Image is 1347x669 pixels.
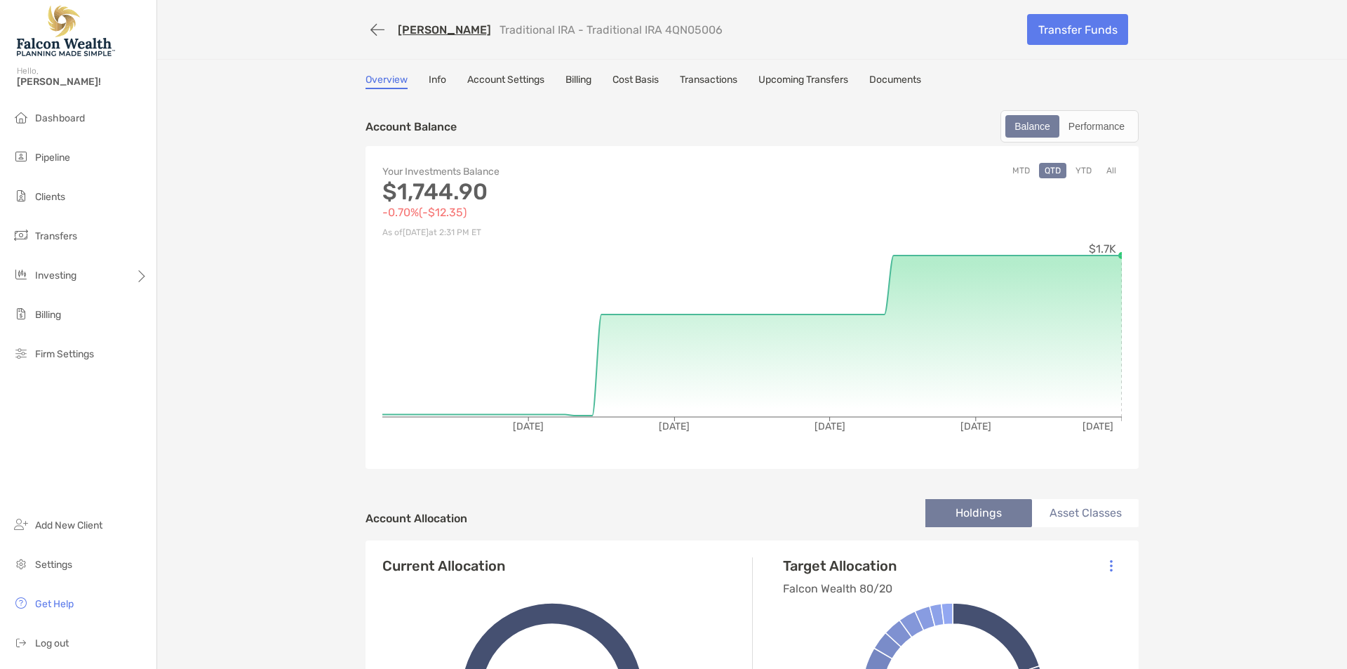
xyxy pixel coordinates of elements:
[366,74,408,89] a: Overview
[13,555,29,572] img: settings icon
[1110,559,1113,572] img: Icon List Menu
[13,305,29,322] img: billing icon
[1070,163,1097,178] button: YTD
[565,74,591,89] a: Billing
[17,76,148,88] span: [PERSON_NAME]!
[960,420,991,432] tspan: [DATE]
[467,74,544,89] a: Account Settings
[13,266,29,283] img: investing icon
[13,148,29,165] img: pipeline icon
[382,204,752,221] p: -0.70% ( -$12.35 )
[783,557,897,574] h4: Target Allocation
[382,557,505,574] h4: Current Allocation
[1039,163,1066,178] button: QTD
[1007,117,1058,136] div: Balance
[1000,110,1139,143] div: segmented control
[13,109,29,126] img: dashboard icon
[1032,499,1139,527] li: Asset Classes
[513,420,544,432] tspan: [DATE]
[35,112,85,124] span: Dashboard
[35,152,70,164] span: Pipeline
[1007,163,1036,178] button: MTD
[366,512,467,525] h4: Account Allocation
[382,183,752,201] p: $1,744.90
[925,499,1032,527] li: Holdings
[1027,14,1128,45] a: Transfer Funds
[35,598,74,610] span: Get Help
[1061,117,1132,136] div: Performance
[35,519,102,531] span: Add New Client
[398,23,491,37] a: [PERSON_NAME]
[35,230,77,242] span: Transfers
[680,74,737,89] a: Transactions
[13,634,29,651] img: logout icon
[13,187,29,204] img: clients icon
[13,595,29,611] img: get-help icon
[612,74,659,89] a: Cost Basis
[13,345,29,362] img: firm-settings icon
[869,74,921,89] a: Documents
[382,163,752,180] p: Your Investments Balance
[13,516,29,533] img: add_new_client icon
[659,420,690,432] tspan: [DATE]
[815,420,845,432] tspan: [DATE]
[35,191,65,203] span: Clients
[783,580,897,597] p: Falcon Wealth 80/20
[758,74,848,89] a: Upcoming Transfers
[1101,163,1122,178] button: All
[429,74,446,89] a: Info
[35,559,72,571] span: Settings
[500,23,723,37] p: Traditional IRA - Traditional IRA 4QN05006
[35,348,94,360] span: Firm Settings
[35,637,69,649] span: Log out
[13,227,29,244] img: transfers icon
[17,6,115,56] img: Falcon Wealth Planning Logo
[35,270,76,281] span: Investing
[1083,420,1113,432] tspan: [DATE]
[35,309,61,321] span: Billing
[1089,242,1116,256] tspan: $1.7K
[366,118,457,135] p: Account Balance
[382,224,752,241] p: As of [DATE] at 2:31 PM ET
